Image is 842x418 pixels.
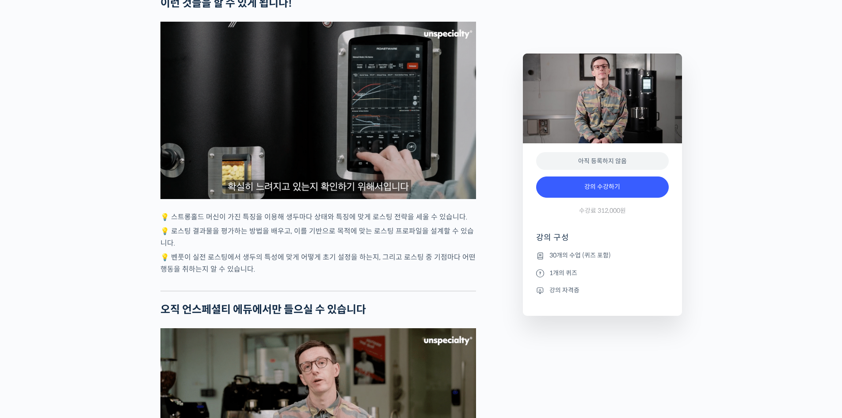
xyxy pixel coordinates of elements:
[114,280,170,303] a: 설정
[28,294,33,301] span: 홈
[137,294,147,301] span: 설정
[160,303,366,316] strong: 오직 언스페셜티 에듀에서만 들으실 수 있습니다
[536,152,669,170] div: 아직 등록하지 않음
[160,211,476,223] p: 💡 스트롱홀드 머신이 가진 특징을 이용해 생두마다 상태와 특징에 맞게 로스팅 전략을 세울 수 있습니다.
[160,225,476,249] p: 💡 로스팅 결과물을 평가하는 방법을 배우고, 이를 기반으로 목적에 맞는 로스팅 프로파일을 설계할 수 있습니다.
[536,232,669,250] h4: 강의 구성
[536,176,669,198] a: 강의 수강하기
[536,285,669,295] li: 강의 자격증
[160,251,476,275] p: 💡 벤풋이 실전 로스팅에서 생두의 특성에 맞게 어떻게 초기 설정을 하는지, 그리고 로스팅 중 기점마다 어떤 행동을 취하는지 알 수 있습니다.
[579,207,626,215] span: 수강료 312,000원
[536,268,669,278] li: 1개의 퀴즈
[81,294,91,301] span: 대화
[3,280,58,303] a: 홈
[536,250,669,261] li: 30개의 수업 (퀴즈 포함)
[58,280,114,303] a: 대화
